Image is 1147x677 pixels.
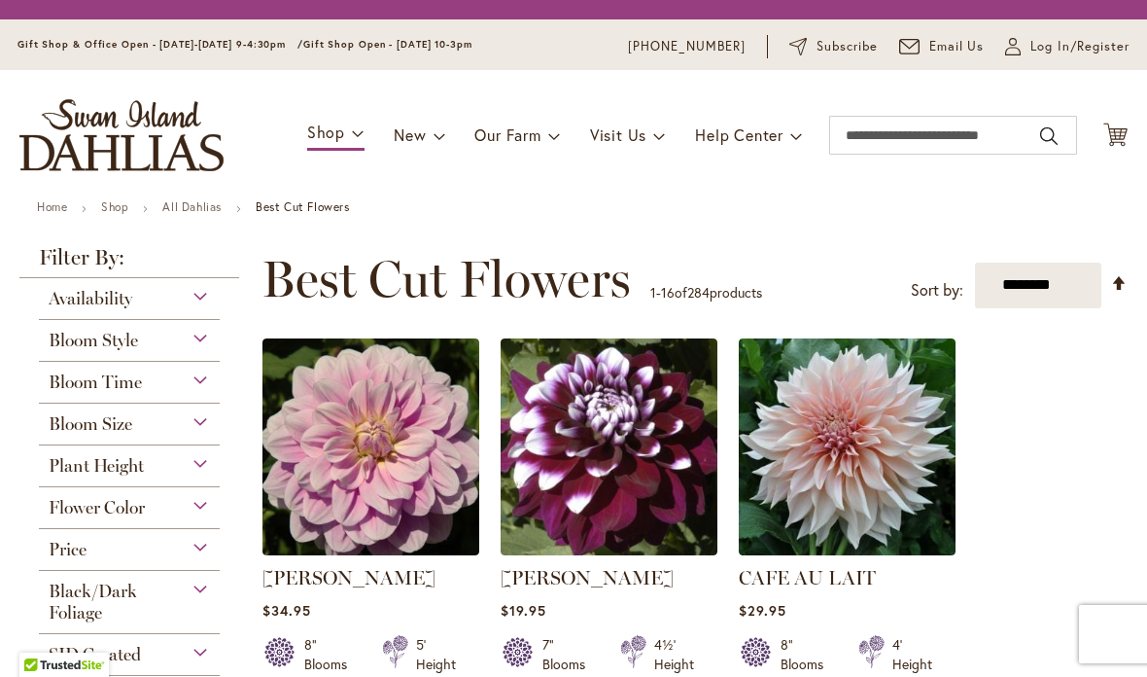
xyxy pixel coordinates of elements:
span: Subscribe [817,37,878,56]
a: [PHONE_NUMBER] [628,37,746,56]
span: 284 [687,283,710,302]
iframe: Launch Accessibility Center [15,608,69,662]
span: Help Center [695,125,783,145]
span: Gift Shop & Office Open - [DATE]-[DATE] 9-4:30pm / [17,38,303,51]
img: Ryan C [501,338,717,555]
span: Bloom Size [49,413,132,435]
span: Availability [49,288,132,309]
span: Black/Dark Foliage [49,581,137,624]
a: Email Us [899,37,985,56]
span: Price [49,539,87,560]
a: Ryan C [501,541,717,559]
a: Subscribe [789,37,878,56]
span: $34.95 [262,601,311,620]
img: Randi Dawn [262,338,479,555]
span: Our Farm [474,125,540,145]
span: Best Cut Flowers [261,250,631,308]
span: Visit Us [590,125,646,145]
span: 16 [661,283,675,302]
div: 4' Height [892,635,932,674]
span: Flower Color [49,497,145,518]
button: Search [1040,121,1058,152]
div: 5' Height [416,635,456,674]
a: [PERSON_NAME] [501,566,674,589]
span: Bloom Time [49,372,142,393]
a: Log In/Register [1005,37,1130,56]
span: $19.95 [501,601,546,620]
span: New [394,125,426,145]
a: Café Au Lait [739,541,956,559]
a: Home [37,199,67,214]
span: Shop [307,122,345,142]
a: store logo [19,99,224,171]
span: Bloom Style [49,330,138,351]
a: [PERSON_NAME] [262,566,435,589]
span: 1 [650,283,656,302]
span: Email Us [929,37,985,56]
label: Sort by: [911,272,963,308]
a: CAFE AU LAIT [739,566,876,589]
span: Gift Shop Open - [DATE] 10-3pm [303,38,472,51]
div: 8" Blooms [304,635,359,674]
img: Café Au Lait [739,338,956,555]
span: Plant Height [49,455,144,477]
span: SID Created [49,644,141,665]
strong: Filter By: [19,247,239,278]
a: All Dahlias [162,199,222,214]
a: Shop [101,199,128,214]
span: $29.95 [739,601,786,620]
div: 4½' Height [654,635,694,674]
a: Randi Dawn [262,541,479,559]
div: 8" Blooms [781,635,835,674]
div: 7" Blooms [542,635,597,674]
strong: Best Cut Flowers [256,199,350,214]
span: Log In/Register [1030,37,1130,56]
p: - of products [650,277,762,308]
